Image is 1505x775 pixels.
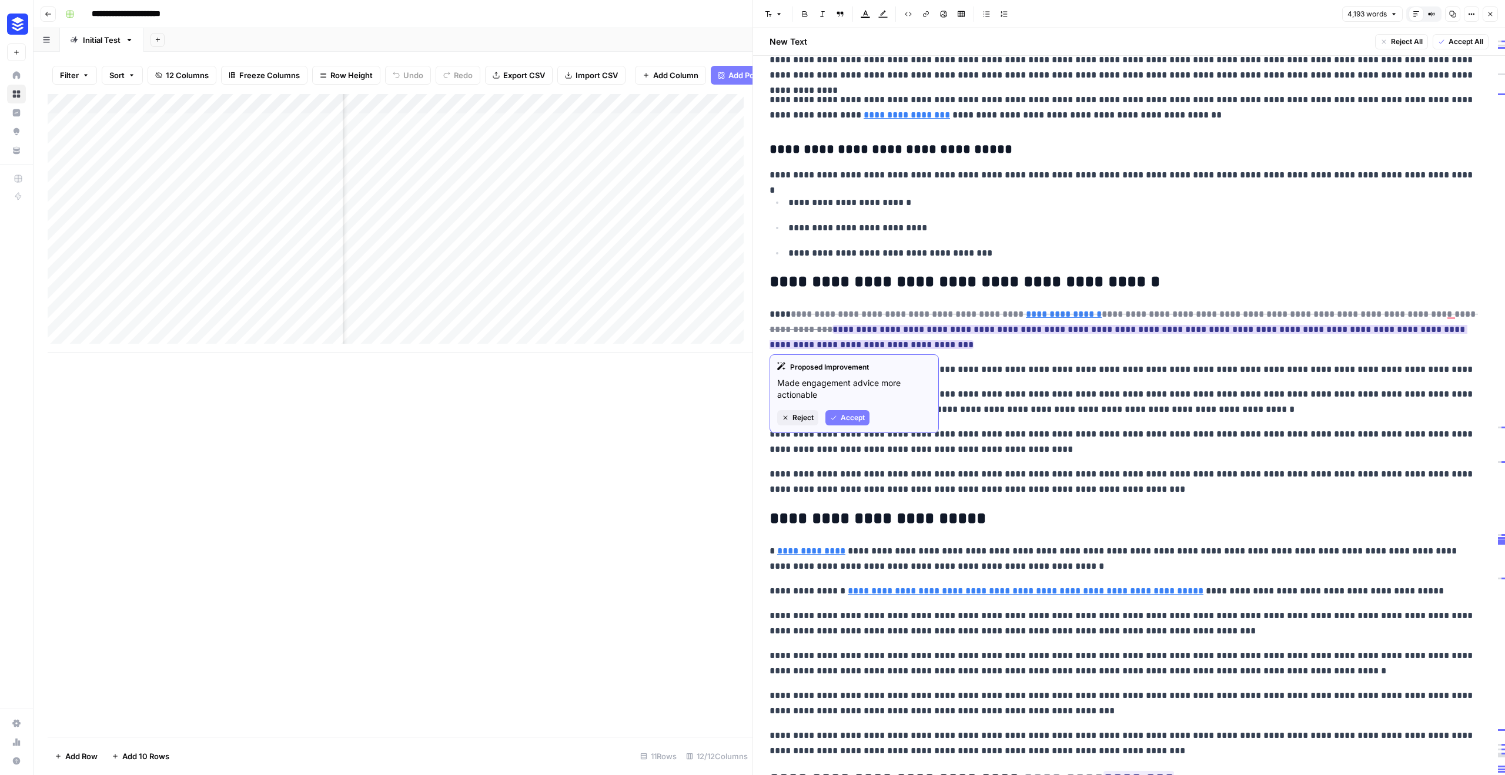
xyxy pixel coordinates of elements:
[557,66,626,85] button: Import CSV
[1342,6,1403,22] button: 4,193 words
[636,747,681,766] div: 11 Rows
[653,69,698,81] span: Add Column
[148,66,216,85] button: 12 Columns
[7,714,26,733] a: Settings
[454,69,473,81] span: Redo
[7,9,26,39] button: Workspace: Buffer
[60,28,143,52] a: Initial Test
[122,750,169,762] span: Add 10 Rows
[841,412,865,423] span: Accept
[7,733,26,751] a: Usage
[7,85,26,103] a: Browse
[7,103,26,122] a: Insights
[7,122,26,141] a: Opportunities
[777,362,931,373] div: Proposed Improvement
[728,69,792,81] span: Add Power Agent
[576,69,618,81] span: Import CSV
[102,66,143,85] button: Sort
[681,747,752,766] div: 12/12 Columns
[166,69,209,81] span: 12 Columns
[60,69,79,81] span: Filter
[65,750,98,762] span: Add Row
[1375,34,1428,49] button: Reject All
[436,66,480,85] button: Redo
[105,747,176,766] button: Add 10 Rows
[1347,9,1387,19] span: 4,193 words
[221,66,307,85] button: Freeze Columns
[1391,36,1423,47] span: Reject All
[503,69,545,81] span: Export CSV
[330,69,373,81] span: Row Height
[635,66,706,85] button: Add Column
[792,412,814,423] span: Reject
[770,36,807,48] h2: New Text
[7,141,26,160] a: Your Data
[385,66,431,85] button: Undo
[1433,34,1489,49] button: Accept All
[83,34,121,46] div: Initial Test
[711,66,800,85] button: Add Power Agent
[7,14,28,35] img: Buffer Logo
[777,377,931,401] p: Made engagement advice more actionable
[239,69,300,81] span: Freeze Columns
[312,66,380,85] button: Row Height
[109,69,125,81] span: Sort
[403,69,423,81] span: Undo
[48,747,105,766] button: Add Row
[7,751,26,770] button: Help + Support
[825,410,869,425] button: Accept
[1449,36,1483,47] span: Accept All
[52,66,97,85] button: Filter
[7,66,26,85] a: Home
[485,66,553,85] button: Export CSV
[777,410,818,425] button: Reject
